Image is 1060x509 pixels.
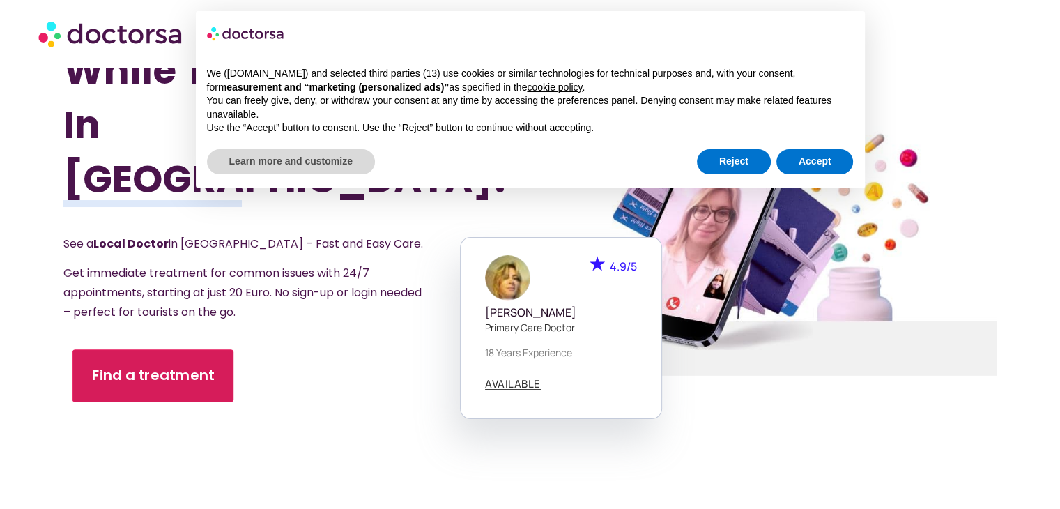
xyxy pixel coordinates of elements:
[63,236,423,252] span: See a in [GEOGRAPHIC_DATA] – Fast and Easy Care.
[63,265,422,320] span: Get immediate treatment for common issues with 24/7 appointments, starting at just 20 Euro. No si...
[485,379,541,389] span: AVAILABLE
[485,345,637,360] p: 18 years experience
[527,82,582,93] a: cookie policy
[72,349,233,402] a: Find a treatment
[697,149,771,174] button: Reject
[207,149,375,174] button: Learn more and customize
[610,259,637,274] span: 4.9/5
[207,67,854,94] p: We ([DOMAIN_NAME]) and selected third parties (13) use cookies or similar technologies for techni...
[485,306,637,319] h5: [PERSON_NAME]
[485,379,541,390] a: AVAILABLE
[207,22,285,45] img: logo
[776,149,854,174] button: Accept
[485,320,637,335] p: Primary care doctor
[93,236,169,252] strong: Local Doctor
[207,121,854,135] p: Use the “Accept” button to consent. Use the “Reject” button to continue without accepting.
[207,94,854,121] p: You can freely give, deny, or withdraw your consent at any time by accessing the preferences pane...
[92,365,215,386] span: Find a treatment
[218,82,449,93] strong: measurement and “marketing (personalized ads)”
